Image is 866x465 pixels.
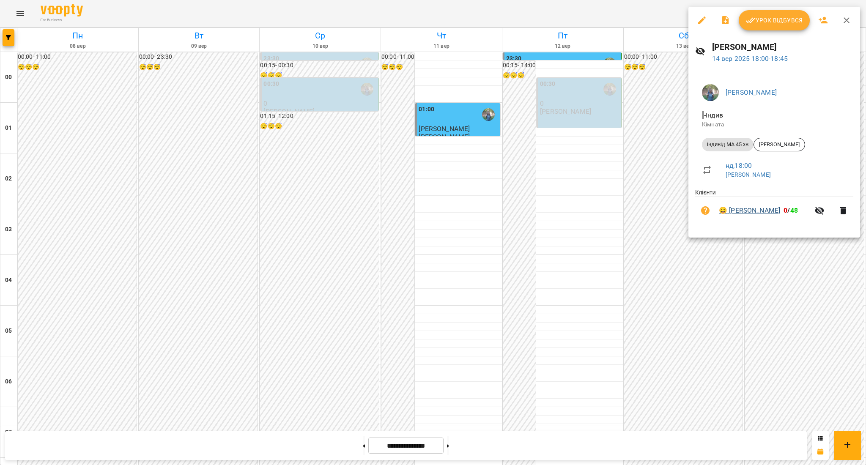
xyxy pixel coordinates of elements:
[726,161,752,170] a: нд , 18:00
[712,55,788,63] a: 14 вер 2025 18:00-18:45
[695,188,853,227] ul: Клієнти
[784,206,787,214] span: 0
[702,141,754,148] span: індивід МА 45 хв
[739,10,810,30] button: Урок відбувся
[726,171,771,178] a: [PERSON_NAME]
[702,84,719,101] img: de1e453bb906a7b44fa35c1e57b3518e.jpg
[790,206,798,214] span: 48
[784,206,798,214] b: /
[702,120,847,129] p: Кімната
[702,111,725,119] span: - Індив
[745,15,803,25] span: Урок відбувся
[754,141,805,148] span: [PERSON_NAME]
[754,138,805,151] div: [PERSON_NAME]
[719,205,780,216] a: 😀 [PERSON_NAME]
[712,41,853,54] h6: [PERSON_NAME]
[726,88,777,96] a: [PERSON_NAME]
